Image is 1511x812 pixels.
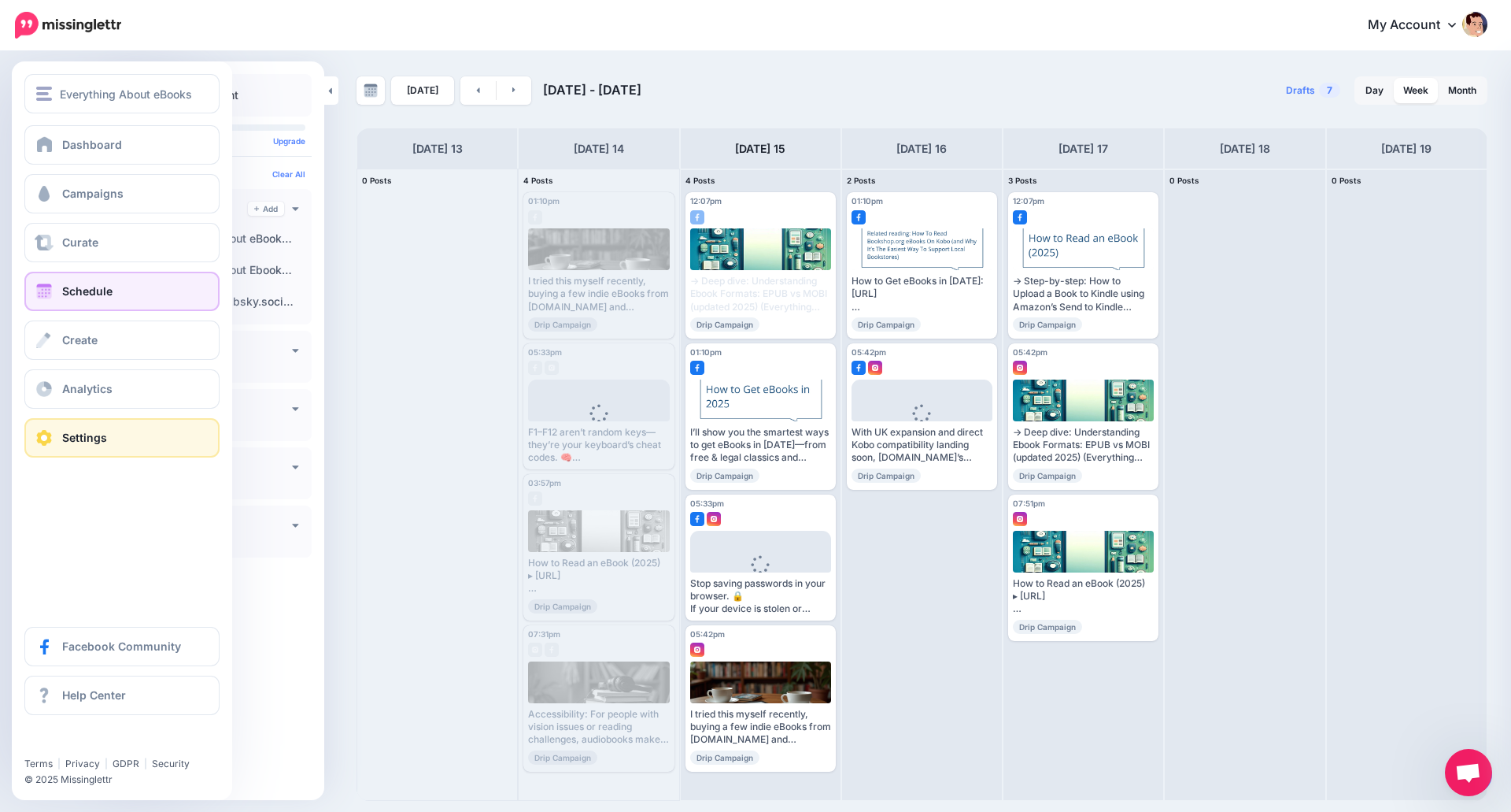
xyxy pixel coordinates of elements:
[852,196,883,206] span: 01:10pm
[24,772,229,788] li: © 2025 Missinglettr
[528,347,562,357] span: 05:33pm
[1276,76,1350,105] a: Drafts7
[707,512,721,526] img: instagram-square.png
[15,12,121,39] img: Missinglettr
[1058,139,1108,158] h4: [DATE] 17
[24,223,220,262] a: Curate
[1013,317,1082,332] span: Drip Campaign
[62,640,181,653] span: Facebook Community
[690,361,704,375] img: facebook-square.png
[62,138,122,151] span: Dashboard
[36,87,52,101] img: menu.png
[523,176,553,185] span: 4 Posts
[57,758,61,769] span: |
[1439,78,1486,103] a: Month
[528,491,542,506] img: facebook-grey-square.png
[690,708,831,747] div: I tried this myself recently, buying a few indie eBooks from [DOMAIN_NAME] and sideloading them t...
[900,404,944,445] div: Loading
[60,85,192,103] span: Everything About eBooks
[1381,139,1432,158] h4: [DATE] 19
[528,275,669,313] div: I tried this myself recently, buying a few indie eBooks from [DOMAIN_NAME] and sideloading them t...
[1013,210,1027,224] img: facebook-square.png
[528,426,669,465] div: F1–F12 aren’t random keys—they’re your keyboard’s cheat codes. 🧠 Try: F1 Help • F2 Rename • F5 Re...
[24,627,220,666] a: Facebook Community
[852,317,921,332] span: Drip Campaign
[362,176,392,185] span: 0 Posts
[528,361,542,375] img: facebook-grey-square.png
[852,347,886,357] span: 05:42pm
[545,361,559,375] img: instagram-grey-square.png
[144,758,147,769] span: |
[690,275,831,313] div: → Deep dive: Understanding Ebook Formats: EPUB vs MOBI (updated 2025) (Everything About eBooks) →...
[1013,196,1044,206] span: 12:07pm
[24,272,220,311] a: Schedule
[847,176,876,185] span: 2 Posts
[24,676,220,715] a: Help Center
[62,333,98,347] span: Create
[528,643,542,657] img: instagram-grey-square.png
[690,629,725,639] span: 05:42pm
[24,758,53,769] a: Terms
[1394,78,1438,103] a: Week
[852,426,992,465] div: With UK expansion and direct Kobo compatibility landing soon, [DOMAIN_NAME]’s eBooks are quickly ...
[1013,499,1045,508] span: 07:51pm
[1013,275,1154,313] div: → Step-by-step: How to Upload a Book to Kindle using Amazon’s Send to Kindle (Everything About eB...
[24,418,220,458] a: Settings
[852,469,921,483] span: Drip Campaign
[412,139,463,158] h4: [DATE] 13
[528,629,560,639] span: 07:31pm
[690,577,831,616] div: Stop saving passwords in your browser. 🔒 If your device is stolen or malware hits, your logins go...
[62,187,124,200] span: Campaigns
[545,643,559,657] img: facebook-grey-square.png
[152,758,190,769] a: Security
[543,82,641,98] span: [DATE] - [DATE]
[1445,749,1492,796] div: Open chat
[690,196,722,206] span: 12:07pm
[62,688,126,702] span: Help Center
[528,751,597,765] span: Drip Campaign
[24,735,144,751] iframe: Twitter Follow Button
[1286,86,1315,95] span: Drafts
[105,758,108,769] span: |
[364,83,378,98] img: calendar-grey-darker.png
[739,555,782,596] div: Loading
[24,174,220,213] a: Campaigns
[528,196,560,206] span: 01:10pm
[735,139,785,158] h4: [DATE] 15
[1013,469,1082,483] span: Drip Campaign
[1169,176,1199,185] span: 0 Posts
[1332,176,1361,185] span: 0 Posts
[1013,426,1154,465] div: → Deep dive: Understanding Ebook Formats: EPUB vs MOBI (updated 2025) (Everything About eBooks) →...
[273,136,305,146] a: Upgrade
[574,139,624,158] h4: [DATE] 14
[685,176,715,185] span: 4 Posts
[1013,347,1047,357] span: 05:42pm
[1013,620,1082,634] span: Drip Campaign
[690,469,759,483] span: Drip Campaign
[690,499,724,508] span: 05:33pm
[528,210,542,224] img: facebook-grey-square.png
[1008,176,1037,185] span: 3 Posts
[113,758,139,769] a: GDPR
[65,758,100,769] a: Privacy
[896,139,947,158] h4: [DATE] 16
[62,382,113,395] span: Analytics
[1356,78,1393,103] a: Day
[528,557,669,595] div: How to Read an eBook (2025) ▸ [URL] #Kindle #Ereaders #AppleBooks
[24,74,220,113] button: Everything About eBooks
[248,202,284,216] a: Add
[1319,83,1340,98] span: 7
[690,210,704,224] img: facebook-square.png
[852,210,866,224] img: facebook-square.png
[24,369,220,409] a: Analytics
[528,317,597,332] span: Drip Campaign
[24,125,220,165] a: Dashboard
[690,643,704,657] img: instagram-square.png
[690,512,704,526] img: facebook-square.png
[868,361,882,375] img: instagram-square.png
[852,275,992,313] div: How to Get eBooks in [DATE]: [URL] #Bookstagram #eBooks #DigitalReading
[24,321,220,360] a: Create
[62,431,107,444] span: Settings
[690,426,831,465] div: I’ll show you the smartest ways to get eBooks in [DATE]—from free & legal classics and public‑lib...
[1013,577,1154,616] div: How to Read an eBook (2025) ▸ [URL] #Kindle #Ereaders #AppleBooks #FreeReads #EverythingAbouteBooks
